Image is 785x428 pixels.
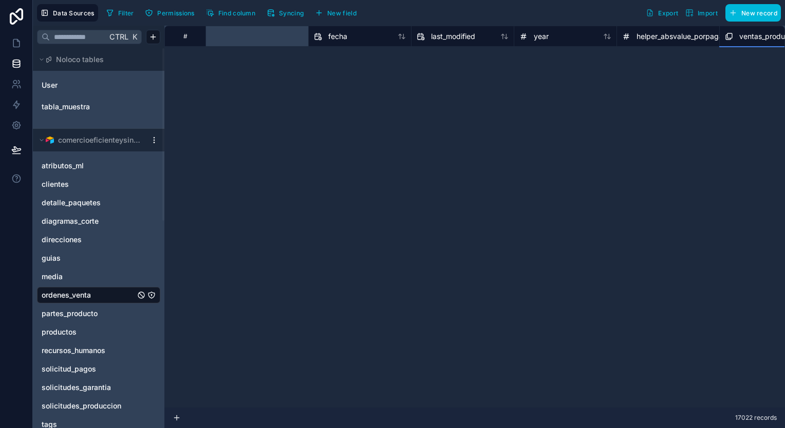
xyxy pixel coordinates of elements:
span: fecha [328,31,347,42]
div: diagramas_corte [37,213,160,229]
button: New record [725,4,781,22]
a: guias [42,253,135,263]
div: guias [37,250,160,266]
a: ordenes_venta [42,290,135,300]
button: Data Sources [37,4,98,22]
span: media [42,271,63,282]
a: New record [721,4,781,22]
button: Import [682,4,721,22]
span: Permissions [157,9,194,17]
span: productos [42,327,77,337]
span: direcciones [42,235,82,245]
span: User [42,80,58,90]
a: User [42,80,125,90]
a: atributos_ml [42,161,135,171]
a: solicitudes_produccion [42,401,135,411]
div: partes_producto [37,305,160,322]
span: diagramas_corte [42,216,99,226]
span: clientes [42,179,69,189]
span: solicitud_pagos [42,364,96,374]
a: productos [42,327,135,337]
span: partes_producto [42,308,98,319]
button: Permissions [141,5,198,21]
a: direcciones [42,235,135,245]
span: last_modified [431,31,475,42]
span: 17022 records [735,414,777,422]
div: clientes [37,176,160,192]
span: solicitudes_garantia [42,382,111,393]
a: recursos_humanos [42,345,135,356]
div: tabla_muestra [37,99,160,115]
div: solicitudes_garantia [37,379,160,396]
button: Filter [102,5,138,21]
a: partes_producto [42,308,135,319]
a: solicitud_pagos [42,364,135,374]
span: ordenes_venta [42,290,91,300]
img: Airtable Logo [46,136,54,144]
span: comercioeficienteysingular [58,135,141,145]
span: Find column [218,9,255,17]
div: detalle_paquetes [37,194,160,211]
div: # [173,32,198,40]
span: New record [741,9,777,17]
div: User [37,77,160,93]
a: tabla_muestra [42,102,125,112]
a: detalle_paquetes [42,198,135,208]
span: New field [327,9,357,17]
div: media [37,268,160,285]
div: direcciones [37,231,160,248]
button: Syncing [263,5,307,21]
button: Find column [202,5,259,21]
div: solicitudes_produccion [37,398,160,414]
span: atributos_ml [42,161,84,171]
div: atributos_ml [37,158,160,174]
span: tabla_muestra [42,102,90,112]
button: New field [311,5,360,21]
button: Noloco tables [37,52,154,67]
div: solicitud_pagos [37,361,160,377]
span: guias [42,253,61,263]
span: Syncing [279,9,304,17]
span: Import [698,9,718,17]
a: Permissions [141,5,202,21]
button: Airtable Logocomercioeficienteysingular [37,133,146,147]
span: helper_absvalue_porpagar [637,31,725,42]
a: media [42,271,135,282]
span: Ctrl [108,30,129,43]
span: solicitudes_produccion [42,401,121,411]
span: detalle_paquetes [42,198,101,208]
div: ordenes_venta [37,287,160,303]
a: diagramas_corte [42,216,135,226]
span: K [131,33,138,41]
span: Export [658,9,678,17]
span: recursos_humanos [42,345,105,356]
span: Filter [118,9,134,17]
a: solicitudes_garantia [42,382,135,393]
span: Data Sources [53,9,95,17]
a: Syncing [263,5,311,21]
span: Noloco tables [56,54,104,65]
div: productos [37,324,160,340]
div: recursos_humanos [37,342,160,359]
span: year [534,31,549,42]
button: Export [642,4,682,22]
a: clientes [42,179,135,189]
